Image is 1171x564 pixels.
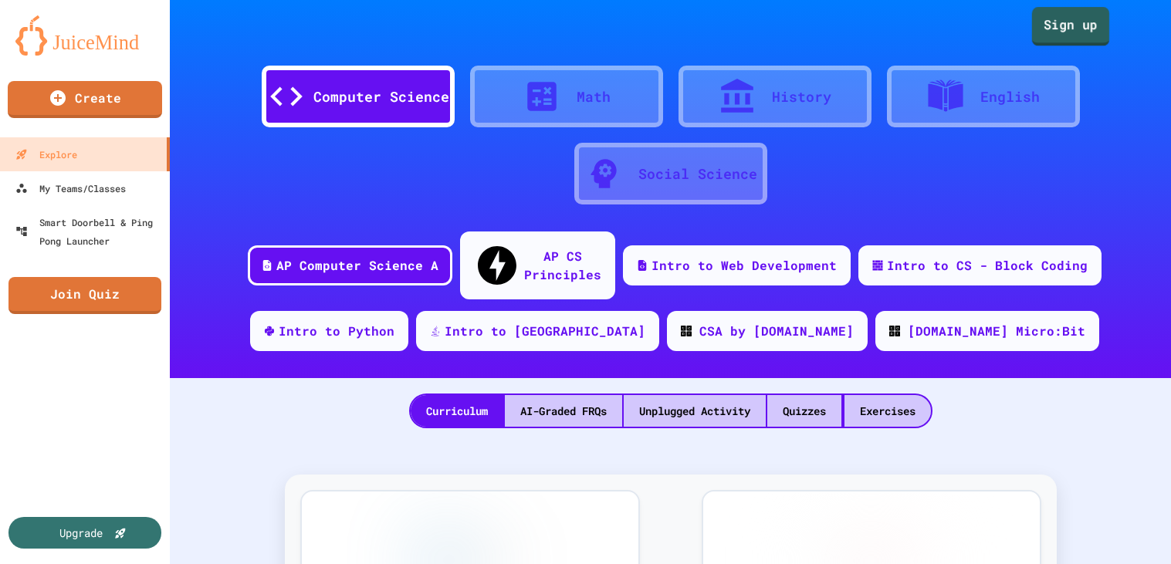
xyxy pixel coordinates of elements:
[15,15,154,56] img: logo-orange.svg
[15,145,77,164] div: Explore
[699,322,854,340] div: CSA by [DOMAIN_NAME]
[767,395,841,427] div: Quizzes
[577,86,611,107] div: Math
[8,277,161,314] a: Join Quiz
[15,213,164,250] div: Smart Doorbell & Ping Pong Launcher
[524,247,601,284] div: AP CS Principles
[844,395,931,427] div: Exercises
[279,322,394,340] div: Intro to Python
[15,179,126,198] div: My Teams/Classes
[908,322,1085,340] div: [DOMAIN_NAME] Micro:Bit
[59,525,103,541] div: Upgrade
[8,81,162,118] a: Create
[445,322,645,340] div: Intro to [GEOGRAPHIC_DATA]
[313,86,449,107] div: Computer Science
[889,326,900,336] img: CODE_logo_RGB.png
[638,164,757,184] div: Social Science
[772,86,831,107] div: History
[681,326,692,336] img: CODE_logo_RGB.png
[624,395,766,427] div: Unplugged Activity
[276,256,438,275] div: AP Computer Science A
[411,395,503,427] div: Curriculum
[651,256,837,275] div: Intro to Web Development
[980,86,1040,107] div: English
[505,395,622,427] div: AI-Graded FRQs
[887,256,1088,275] div: Intro to CS - Block Coding
[1032,7,1109,46] a: Sign up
